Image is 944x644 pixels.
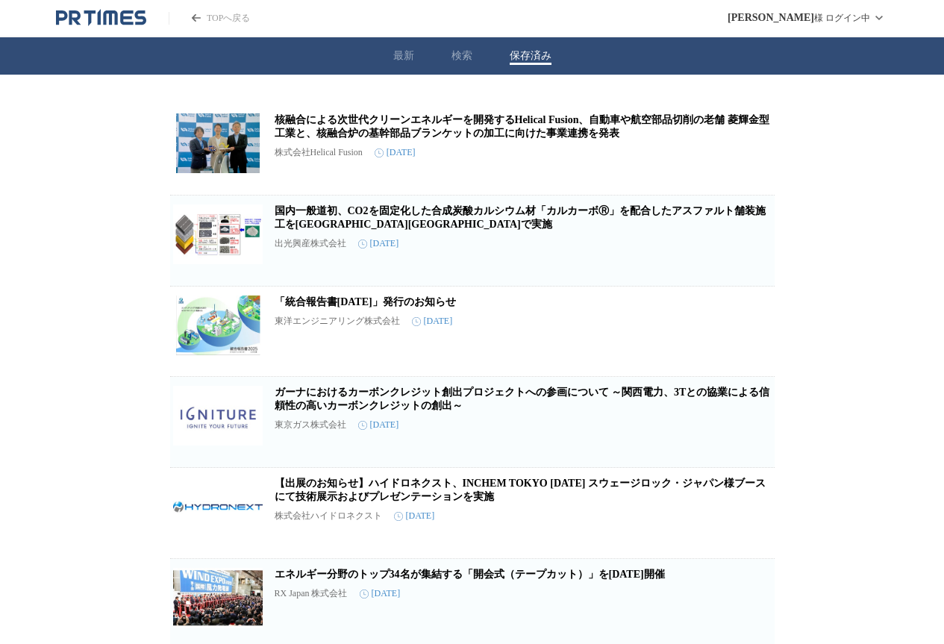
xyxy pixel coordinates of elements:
[275,146,363,159] p: 株式会社Helical Fusion
[275,587,348,600] p: RX Japan 株式会社
[275,478,766,502] a: 【出展のお知らせ】ハイドロネクスト、INCHEM TOKYO [DATE] スウェージロック・ジャパン様ブースにて技術展示およびプレゼンテーションを実施
[173,568,263,628] img: エネルギー分野のトップ34名が集結する「開会式（テープカット）」を9月17日(水)開催
[728,12,814,24] span: [PERSON_NAME]
[393,49,414,63] button: 最新
[173,113,263,173] img: 核融合による次世代クリーンエネルギーを開発するHelical Fusion、自動車や航空部品切削の老舗 菱輝金型工業と、核融合炉の基幹部品ブランケットの加工に向けた事業連携を発表
[510,49,551,63] button: 保存済み
[173,296,263,355] img: 「統合報告書2025」発行のお知らせ
[173,204,263,264] img: 国内一般道初、CO2を固定化した合成炭酸カルシウム材「カルカーボⓇ」を配合したアスファルト舗装施工を茨城県鹿嶋市で実施
[375,147,416,158] time: [DATE]
[275,419,346,431] p: 東京ガス株式会社
[56,9,146,27] a: PR TIMESのトップページはこちら
[169,12,250,25] a: PR TIMESのトップページはこちら
[275,237,346,250] p: 出光興産株式会社
[173,386,263,446] img: ガーナにおけるカーボンクレジット創出プロジェクトへの参画について ～関西電力、3Tとの協業による信頼性の高いカーボンクレジットの創出～
[358,419,399,431] time: [DATE]
[358,238,399,249] time: [DATE]
[275,510,382,522] p: 株式会社ハイドロネクスト
[275,315,400,328] p: 東洋エンジニアリング株式会社
[275,296,456,307] a: 「統合報告書[DATE]」発行のお知らせ
[360,588,401,599] time: [DATE]
[412,316,453,327] time: [DATE]
[394,510,435,522] time: [DATE]
[275,569,665,580] a: エネルギー分野のトップ34名が集結する「開会式（テープカット）」を[DATE]開催
[275,205,766,230] a: 国内一般道初、CO2を固定化した合成炭酸カルシウム材「カルカーボⓇ」を配合したアスファルト舗装施工を[GEOGRAPHIC_DATA][GEOGRAPHIC_DATA]で実施
[275,387,770,411] a: ガーナにおけるカーボンクレジット創出プロジェクトへの参画について ～関西電力、3Tとの協業による信頼性の高いカーボンクレジットの創出～
[451,49,472,63] button: 検索
[275,114,769,139] a: 核融合による次世代クリーンエネルギーを開発するHelical Fusion、自動車や航空部品切削の老舗 菱輝金型工業と、核融合炉の基幹部品ブランケットの加工に向けた事業連携を発表
[173,477,263,537] img: 【出展のお知らせ】ハイドロネクスト、INCHEM TOKYO 2025 スウェージロック・ジャパン様ブースにて技術展示およびプレゼンテーションを実施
